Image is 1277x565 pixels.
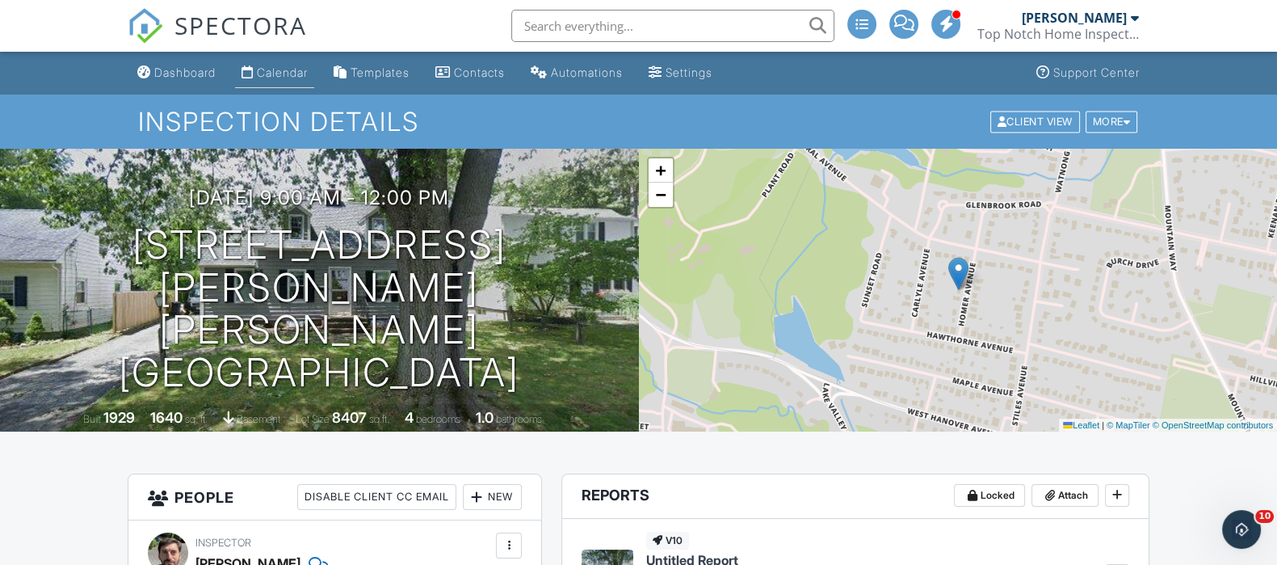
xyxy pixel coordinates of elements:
[150,409,183,426] div: 1640
[1030,58,1146,88] a: Support Center
[296,413,330,425] span: Lot Size
[655,160,666,180] span: +
[1086,111,1138,133] div: More
[454,65,505,79] div: Contacts
[327,58,416,88] a: Templates
[1255,510,1274,523] span: 10
[476,409,494,426] div: 1.0
[1107,420,1150,430] a: © MapTiler
[83,413,101,425] span: Built
[128,474,541,521] h3: People
[429,58,511,88] a: Contacts
[496,413,542,425] span: bathrooms
[369,413,389,425] span: sq.ft.
[655,184,666,204] span: −
[185,413,208,425] span: sq. ft.
[551,65,623,79] div: Automations
[1153,420,1273,430] a: © OpenStreetMap contributors
[948,257,968,290] img: Marker
[128,8,163,44] img: The Best Home Inspection Software - Spectora
[1022,10,1127,26] div: [PERSON_NAME]
[977,26,1139,42] div: Top Notch Home Inspection
[463,484,522,510] div: New
[416,413,460,425] span: bedrooms
[524,58,629,88] a: Automations (Advanced)
[154,65,216,79] div: Dashboard
[138,108,1139,136] h1: Inspection Details
[1222,510,1261,549] iframe: Intercom live chat
[642,58,719,88] a: Settings
[174,8,307,42] span: SPECTORA
[989,115,1084,127] a: Client View
[405,409,414,426] div: 4
[237,413,280,425] span: basement
[257,65,308,79] div: Calendar
[195,537,251,549] span: Inspector
[351,65,410,79] div: Templates
[297,484,456,510] div: Disable Client CC Email
[103,409,135,426] div: 1929
[26,224,613,394] h1: [STREET_ADDRESS][PERSON_NAME] [PERSON_NAME][GEOGRAPHIC_DATA]
[1053,65,1140,79] div: Support Center
[131,58,222,88] a: Dashboard
[511,10,834,42] input: Search everything...
[990,111,1080,133] div: Client View
[332,409,367,426] div: 8407
[666,65,712,79] div: Settings
[1063,420,1099,430] a: Leaflet
[1102,420,1104,430] span: |
[189,187,449,209] h3: [DATE] 9:00 am - 12:00 pm
[235,58,314,88] a: Calendar
[649,158,673,183] a: Zoom in
[649,183,673,207] a: Zoom out
[128,22,307,56] a: SPECTORA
